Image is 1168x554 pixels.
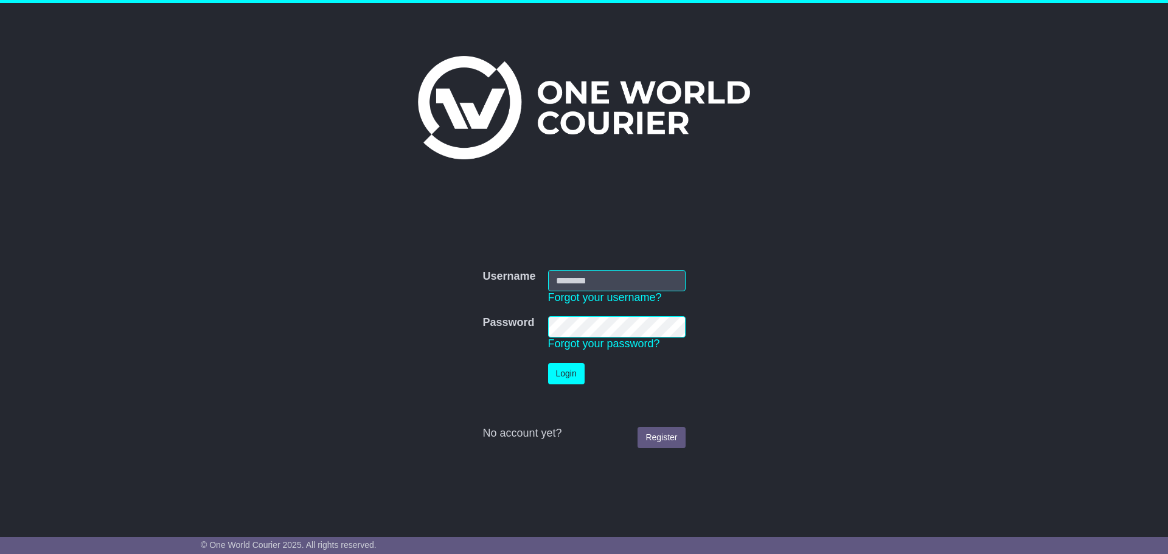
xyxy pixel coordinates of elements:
a: Forgot your username? [548,291,662,303]
img: One World [418,56,750,159]
span: © One World Courier 2025. All rights reserved. [201,540,377,550]
div: No account yet? [482,427,685,440]
label: Password [482,316,534,330]
a: Forgot your password? [548,338,660,350]
a: Register [638,427,685,448]
button: Login [548,363,585,384]
label: Username [482,270,535,283]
